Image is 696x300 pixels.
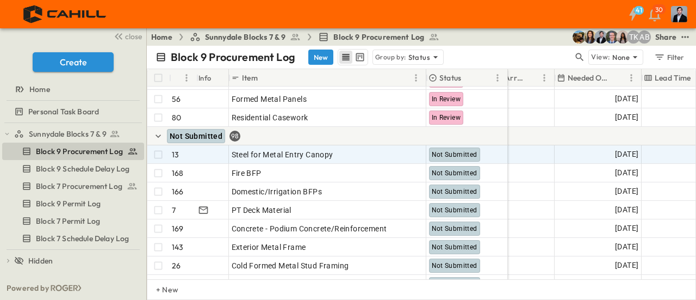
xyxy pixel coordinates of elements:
p: 30 [655,5,663,14]
img: Raven Libunao (rlibunao@cahill-sf.com) [616,30,629,44]
span: Block 7 Procurement Log [36,181,122,192]
span: Sunnydale Blocks 7 & 9 [29,128,107,139]
button: Sort [173,72,185,84]
span: Not Submitted [432,151,477,158]
p: 56 [172,94,181,105]
p: 169 [172,223,184,234]
p: Item [242,72,258,83]
div: Personal Task Boardtest [2,103,144,120]
button: 41 [622,4,644,24]
div: Sunnydale Blocks 7 & 9test [2,125,144,143]
button: Sort [526,72,538,84]
span: PT Deck Material [232,205,291,216]
span: [DATE] [615,167,638,179]
span: [DATE] [615,111,638,124]
div: Andrew Barreto (abarreto@guzmangc.com) [638,30,651,44]
span: Exterior Metal Frame [232,242,306,253]
p: OPEN [405,223,424,231]
p: OPEN [405,278,424,287]
span: [DATE] [615,204,638,216]
p: OPEN [405,167,424,176]
div: Filter [654,51,685,63]
a: Block 9 Procurement Log [2,144,142,159]
p: Block 9 Procurement Log [171,50,295,65]
a: Personal Task Board [2,104,142,119]
button: kanban view [353,51,366,64]
button: Menu [180,71,193,84]
span: Hidden [28,255,53,266]
div: 98 [229,131,240,142]
div: Teddy Khuong (tkhuong@guzmangc.com) [627,30,640,44]
a: Home [151,32,172,42]
span: [DATE] [615,278,638,290]
a: Block 9 Schedule Delay Log [2,161,142,176]
span: Fire BFP [232,168,262,179]
a: Sunnydale Blocks 7 & 9 [14,126,142,142]
p: 142 [172,279,184,290]
span: Not Submitted [432,225,477,232]
div: Block 7 Permit Logtest [2,212,144,230]
p: 166 [172,186,184,197]
p: 80 [172,112,181,123]
a: Home [2,82,142,97]
div: table view [338,49,368,65]
a: Block 7 Procurement Log [2,179,142,194]
button: Create [33,52,114,72]
div: Block 9 Schedule Delay Logtest [2,160,144,177]
p: OPEN [405,93,424,102]
a: Block 9 Procurement Log [318,32,439,42]
p: OPEN [405,204,424,213]
p: OPEN [405,241,424,250]
p: Status [408,52,430,63]
span: [DATE] [615,259,638,272]
span: [DATE] [615,185,638,198]
button: close [109,28,144,44]
img: Kim Bowen (kbowen@cahill-sf.com) [583,30,596,44]
span: Block 9 Procurement Log [36,146,123,157]
h6: 41 [636,6,642,15]
span: Domestic/Irrigation BFPs [232,186,322,197]
span: Not Submitted [432,169,477,177]
span: In Review [432,114,461,121]
img: Mike Daly (mdaly@cahill-sf.com) [594,30,607,44]
span: Block 7 Schedule Delay Log [36,233,129,244]
span: Cold Formed Metal Stud Framing [232,260,349,271]
span: Not Submitted [432,188,477,195]
button: Menu [409,71,422,84]
span: Interior Metal Frame [232,279,304,290]
button: test [679,30,692,44]
span: Personal Task Board [28,106,99,117]
span: Steel for Metal Entry Canopy [232,149,333,160]
button: Sort [613,72,625,84]
p: 143 [172,242,184,253]
span: Home [29,84,50,95]
span: In Review [432,95,461,103]
span: Not Submitted [432,243,477,251]
button: Filter [650,50,687,65]
span: [DATE] [615,222,638,235]
img: Profile Picture [671,6,687,22]
p: + New [156,284,163,295]
a: Block 7 Permit Log [2,213,142,229]
p: 168 [172,168,184,179]
button: Menu [538,71,551,84]
p: OPEN [405,260,424,268]
button: Sort [260,72,272,84]
p: OPEN [405,149,424,157]
div: Block 9 Procurement Logtest [2,143,144,160]
span: close [125,31,142,42]
button: Sort [463,72,475,84]
div: # [169,69,196,87]
div: Block 9 Permit Logtest [2,195,144,212]
span: Sunnydale Blocks 7 & 9 [205,32,286,42]
button: New [308,50,333,65]
div: Info [196,69,229,87]
span: Not Submitted [432,206,477,214]
a: Block 9 Permit Log [2,196,142,211]
p: 26 [172,260,181,271]
p: Lead Time [655,72,691,83]
img: Jared Salin (jsalin@cahill-sf.com) [605,30,618,44]
span: Block 7 Permit Log [36,216,100,226]
img: Rachel Villicana (rvillicana@cahill-sf.com) [573,30,586,44]
div: Info [198,63,212,93]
